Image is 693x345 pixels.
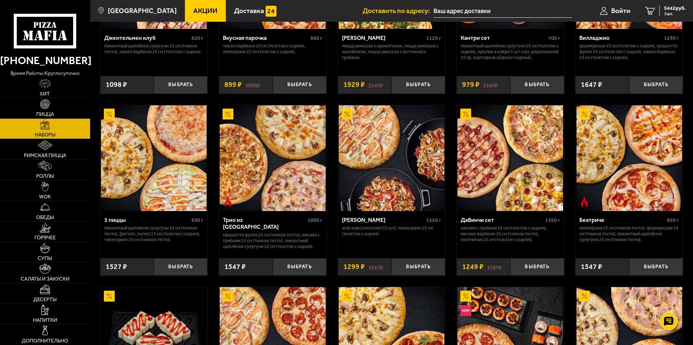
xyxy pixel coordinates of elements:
button: Выбрать [273,258,326,276]
span: 1250 г [426,217,441,223]
span: 5442 руб. [664,6,686,11]
span: Супы [38,256,52,261]
img: Акционный [104,291,115,302]
a: АкционныйОстрое блюдоТрио из Рио [219,105,326,211]
img: Акционный [223,291,233,302]
span: 890 г [191,217,203,223]
img: Акционный [223,109,233,119]
p: Прошутто Фунги 25 см (тонкое тесто), Мясная с грибами 25 см (тонкое тесто), Пикантный цыплёнок су... [223,232,322,249]
button: Выбрать [629,258,683,276]
span: 850 г [667,217,679,223]
span: Наборы [35,132,55,138]
span: Войти [611,7,630,14]
span: Доставить по адресу: [363,7,434,14]
p: Пикантный цыплёнок сулугуни 25 см (тонкое тесто), [PERSON_NAME] 25 см (толстое с сыром), Чикен Ра... [104,225,204,243]
span: Напитки [33,318,57,323]
span: Десерты [33,297,56,302]
span: 820 г [191,35,203,41]
span: 860 г [310,35,322,41]
button: Выбрать [392,258,445,276]
button: Выбрать [392,76,445,94]
img: Акционный [460,109,471,119]
span: Пицца [36,112,54,117]
span: 1098 ₽ [106,81,127,88]
img: Акционный [104,109,115,119]
span: 1527 ₽ [106,263,127,270]
p: Пикантный цыплёнок сулугуни 25 см (тонкое тесто), Чикен Барбекю 25 см (толстое с сыром). [104,43,204,55]
img: Акционный [342,109,352,119]
img: Острое блюдо [579,197,590,207]
img: Новинка [460,305,471,316]
img: ДаВинчи сет [457,105,563,211]
div: [PERSON_NAME] [342,34,425,41]
span: Хит [40,92,50,97]
span: 1360 г [545,217,560,223]
s: 1098 ₽ [245,81,260,88]
span: 1299 ₽ [343,263,365,270]
span: 7 шт. [664,12,686,16]
s: 1727 ₽ [487,263,502,270]
span: Римская пицца [24,153,66,158]
p: Пепперони 25 см (тонкое тесто), Фермерская 25 см (тонкое тесто), Пикантный цыплёнок сулугуни 25 с... [579,225,679,243]
a: АкционныйОстрое блюдоБеатриче [575,105,683,211]
img: Беатриче [576,105,682,211]
button: Выбрать [273,76,326,94]
s: 1517 ₽ [368,263,383,270]
div: Вкусная парочка [223,34,309,41]
span: 1290 г [664,35,679,41]
span: 1647 ₽ [581,81,602,88]
span: Обеды [36,215,54,220]
span: 1547 ₽ [581,263,602,270]
span: WOK [39,194,51,199]
span: 1120 г [426,35,441,41]
button: Выбрать [154,258,207,276]
a: Акционный3 пиццы [100,105,208,211]
span: Салаты и закуски [21,277,69,282]
img: Акционный [579,109,590,119]
span: 1249 ₽ [462,263,483,270]
div: Джентельмен клуб [104,34,190,41]
p: Фермерская 25 см (толстое с сыром), Прошутто Фунги 25 см (толстое с сыром), Чикен Барбекю 25 см (... [579,43,679,60]
img: Акционный [460,291,471,302]
span: Акции [193,7,217,14]
img: Трио из Рио [220,105,325,211]
span: 1547 ₽ [224,263,246,270]
p: Мясная с грибами 25 см (толстое с сыром), Мясная Барбекю 25 см (тонкое тесто), Охотничья 25 см (т... [461,225,560,243]
span: [GEOGRAPHIC_DATA] [108,7,177,14]
p: Пикантный цыплёнок сулугуни 25 см (толстое с сыром), крылья в кляре 5 шт соус деревенский 25 гр, ... [461,43,560,60]
p: Чикен Барбекю 25 см (толстое с сыром), Пепперони 25 см (толстое с сыром). [223,43,322,55]
span: 1929 ₽ [343,81,365,88]
button: Выбрать [510,258,564,276]
div: Трио из [GEOGRAPHIC_DATA] [223,216,306,230]
button: Выбрать [510,76,564,94]
div: [PERSON_NAME] [342,216,425,223]
p: Wok классический L (2 шт), Чикен Ранч 25 см (толстое с сыром). [342,225,441,237]
img: Вилла Капри [339,105,444,211]
a: АкционныйВилла Капри [338,105,445,211]
img: Акционный [579,291,590,302]
span: 1000 г [308,217,322,223]
div: Вилладжио [579,34,662,41]
button: Выбрать [154,76,207,94]
a: АкционныйДаВинчи сет [457,105,564,211]
span: Дополнительно [22,338,68,344]
button: Выбрать [629,76,683,94]
s: 1167 ₽ [483,81,498,88]
s: 2147 ₽ [368,81,383,88]
p: Пицца Римская с креветками, Пицца Римская с цыплёнком, Пицца Римская с ветчиной и грибами. [342,43,441,60]
div: Беатриче [579,216,665,223]
span: 979 ₽ [462,81,479,88]
span: 899 ₽ [224,81,242,88]
img: 3 пиццы [101,105,207,211]
span: 700 г [548,35,560,41]
div: 3 пиццы [104,216,190,223]
img: Акционный [342,291,352,302]
img: Острое блюдо [223,197,233,207]
div: Кантри сет [461,34,546,41]
div: ДаВинчи сет [461,216,544,223]
img: 15daf4d41897b9f0e9f617042186c801.svg [266,6,276,17]
span: Доставка [234,7,264,14]
span: Роллы [36,174,54,179]
span: Горячее [34,235,56,240]
input: Ваш адрес доставки [434,4,572,18]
